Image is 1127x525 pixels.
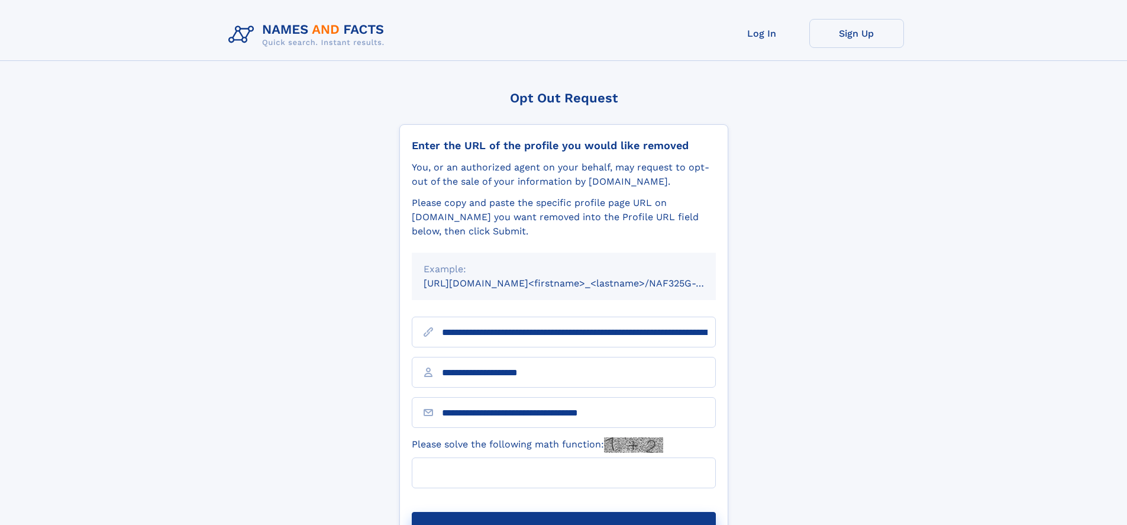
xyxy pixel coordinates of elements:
a: Log In [715,19,809,48]
img: Logo Names and Facts [224,19,394,51]
div: Enter the URL of the profile you would like removed [412,139,716,152]
div: You, or an authorized agent on your behalf, may request to opt-out of the sale of your informatio... [412,160,716,189]
a: Sign Up [809,19,904,48]
label: Please solve the following math function: [412,437,663,453]
small: [URL][DOMAIN_NAME]<firstname>_<lastname>/NAF325G-xxxxxxxx [424,278,738,289]
div: Please copy and paste the specific profile page URL on [DOMAIN_NAME] you want removed into the Pr... [412,196,716,239]
div: Example: [424,262,704,276]
div: Opt Out Request [399,91,728,105]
